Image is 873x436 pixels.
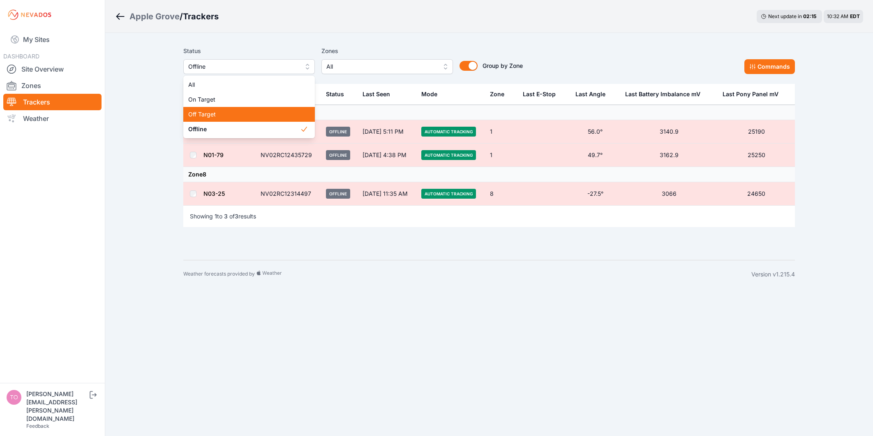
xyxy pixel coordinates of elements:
[183,76,315,138] div: Offline
[183,59,315,74] button: Offline
[188,62,298,72] span: Offline
[188,81,300,89] span: All
[188,125,300,133] span: Offline
[188,110,300,118] span: Off Target
[188,95,300,104] span: On Target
